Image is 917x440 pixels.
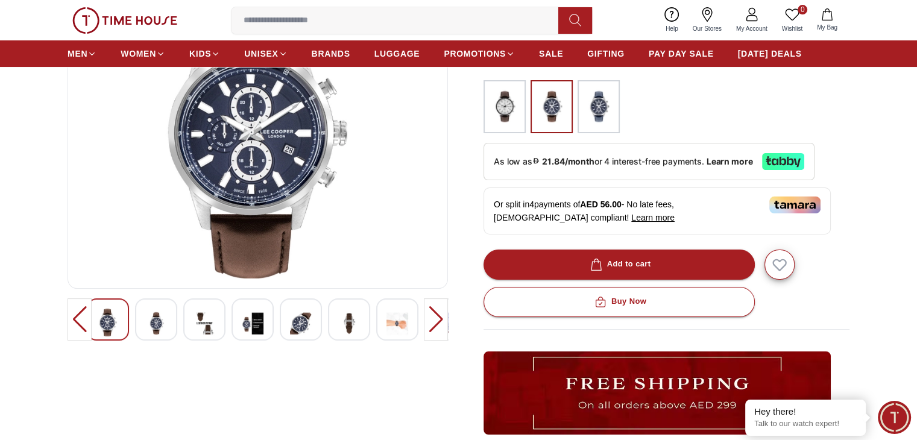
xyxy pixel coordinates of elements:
a: WOMEN [121,43,165,64]
a: Our Stores [685,5,729,36]
img: Lee Cooper Men's Multi Function Silver Dial Watch - LC07855.334 [242,309,263,338]
span: Help [661,24,683,33]
span: Our Stores [688,24,726,33]
a: UNISEX [244,43,287,64]
button: Buy Now [484,287,755,317]
div: Hey there! [754,406,857,418]
span: AED 56.00 [580,200,621,209]
button: Add to cart [484,250,755,280]
img: ... [490,86,520,127]
a: Help [658,5,685,36]
img: Lee Cooper Men's Multi Function Silver Dial Watch - LC07855.334 [338,309,360,338]
a: MEN [68,43,96,64]
img: Tamara [769,196,821,213]
a: [DATE] DEALS [738,43,802,64]
a: LUGGAGE [374,43,420,64]
span: 0 [798,5,807,14]
a: SALE [539,43,563,64]
img: ... [72,7,177,34]
a: 0Wishlist [775,5,810,36]
button: My Bag [810,6,845,34]
img: ... [584,86,614,127]
img: Lee Cooper Men's Multi Function Silver Dial Watch - LC07855.334 [194,309,215,338]
a: GIFTING [587,43,625,64]
a: BRANDS [312,43,350,64]
span: SALE [539,48,563,60]
img: ... [537,86,567,127]
img: Lee Cooper Men's Multi Function Silver Dial Watch - LC07855.334 [97,309,119,336]
div: Buy Now [592,295,646,309]
span: Learn more [631,213,675,222]
span: Wishlist [777,24,807,33]
span: GIFTING [587,48,625,60]
img: Lee Cooper Men's Multi Function Silver Dial Watch - LC07855.334 [145,309,167,338]
span: PAY DAY SALE [649,48,714,60]
span: [DATE] DEALS [738,48,802,60]
span: BRANDS [312,48,350,60]
img: ... [484,351,831,435]
span: My Bag [812,23,842,32]
span: My Account [731,24,772,33]
span: KIDS [189,48,211,60]
span: LUGGAGE [374,48,420,60]
img: Lee Cooper Men's Multi Function Silver Dial Watch - LC07855.334 [386,309,408,338]
span: WOMEN [121,48,156,60]
span: MEN [68,48,87,60]
span: PROMOTIONS [444,48,506,60]
img: Lee Cooper Men's Multi Function Silver Dial Watch - LC07855.334 [290,309,312,338]
span: UNISEX [244,48,278,60]
a: PROMOTIONS [444,43,515,64]
div: Add to cart [588,257,651,271]
div: Or split in 4 payments of - No late fees, [DEMOGRAPHIC_DATA] compliant! [484,187,831,234]
a: PAY DAY SALE [649,43,714,64]
p: Talk to our watch expert! [754,419,857,429]
div: Chat Widget [878,401,911,434]
a: KIDS [189,43,220,64]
